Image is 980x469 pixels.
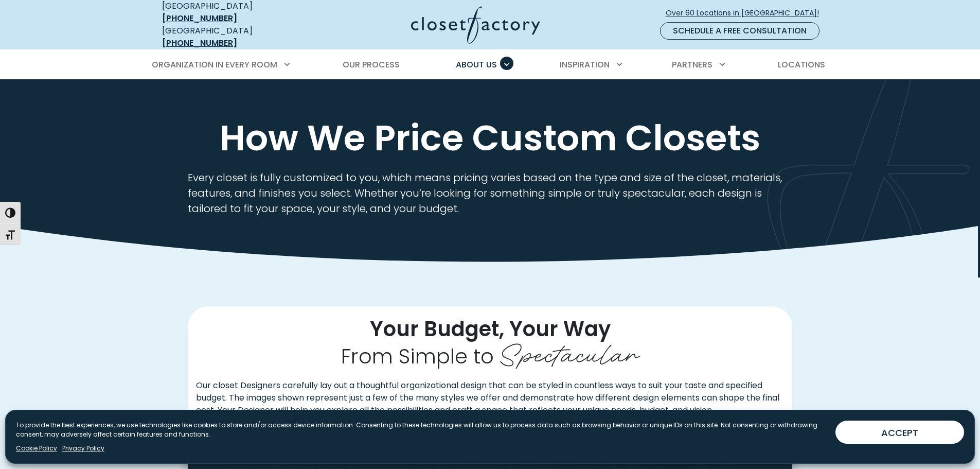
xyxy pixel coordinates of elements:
span: Over 60 Locations in [GEOGRAPHIC_DATA]! [666,8,827,19]
a: [PHONE_NUMBER] [162,37,237,49]
img: Closet Factory Logo [411,6,540,44]
button: ACCEPT [835,421,964,444]
span: Your Budget, Your Way [370,315,611,343]
p: Our closet Designers carefully lay out a thoughtful organizational design that can be styled in c... [188,379,792,425]
span: Partners [672,59,712,71]
span: Our Process [343,59,400,71]
h1: How We Price Custom Closets [160,118,821,158]
span: Spectacular [499,331,639,372]
a: Cookie Policy [16,444,57,453]
span: Locations [778,59,825,71]
p: Every closet is fully customized to you, which means pricing varies based on the type and size of... [188,170,792,216]
a: Privacy Policy [62,444,104,453]
span: Organization in Every Room [152,59,277,71]
p: To provide the best experiences, we use technologies like cookies to store and/or access device i... [16,421,827,439]
a: Over 60 Locations in [GEOGRAPHIC_DATA]! [665,4,828,22]
span: About Us [456,59,497,71]
nav: Primary Menu [145,50,836,79]
span: From Simple to [341,342,494,371]
div: [GEOGRAPHIC_DATA] [162,25,311,49]
span: Inspiration [560,59,610,71]
a: Schedule a Free Consultation [660,22,819,40]
a: [PHONE_NUMBER] [162,12,237,24]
